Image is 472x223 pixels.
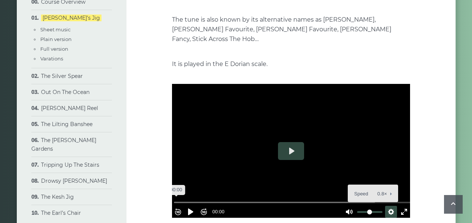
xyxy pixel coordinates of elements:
a: Plain version [40,36,72,42]
a: The [PERSON_NAME] Gardens [31,137,96,153]
a: Varations [40,56,63,62]
a: The Silver Spear [41,73,83,79]
p: It is played in the E Dorian scale. [172,59,410,69]
p: The tune is also known by its alternative names as [PERSON_NAME], [PERSON_NAME] Favourite, [PERSO... [172,15,410,44]
a: The Kesh Jig [41,194,74,200]
a: Out On The Ocean [41,89,90,95]
a: Tripping Up The Stairs [41,161,99,168]
a: Full version [40,46,68,52]
a: Sheet music [40,26,71,32]
a: The Lilting Banshee [41,121,93,128]
a: The Earl’s Chair [41,210,81,216]
a: Drowsy [PERSON_NAME] [41,178,107,184]
a: [PERSON_NAME]’s Jig [41,15,101,21]
a: [PERSON_NAME] Reel [41,105,98,111]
